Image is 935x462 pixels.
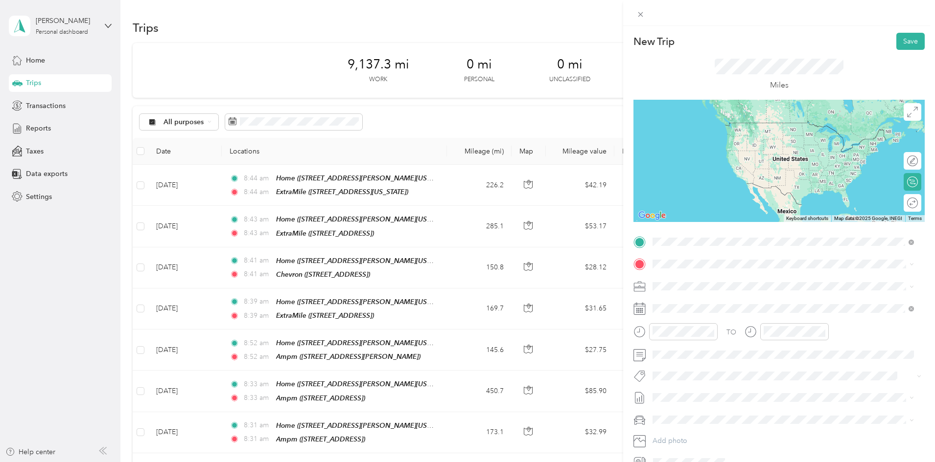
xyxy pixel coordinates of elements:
img: Google [636,209,668,222]
span: Map data ©2025 Google, INEGI [834,216,902,221]
button: Add photo [649,434,925,448]
button: Save [896,33,925,50]
a: Open this area in Google Maps (opens a new window) [636,209,668,222]
iframe: Everlance-gr Chat Button Frame [880,407,935,462]
p: New Trip [633,35,675,48]
p: Miles [770,79,789,91]
button: Keyboard shortcuts [786,215,828,222]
